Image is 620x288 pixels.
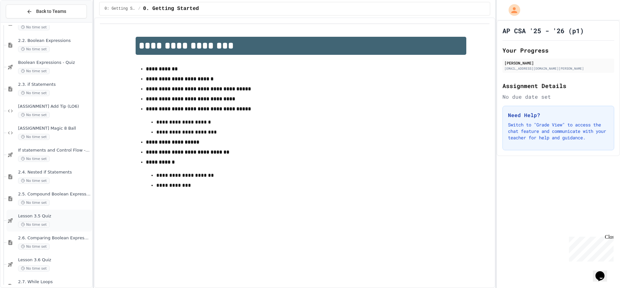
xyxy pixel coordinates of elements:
[18,68,50,74] span: No time set
[18,170,91,175] span: 2.4. Nested if Statements
[566,234,614,262] iframe: chat widget
[502,3,522,17] div: My Account
[18,279,91,285] span: 2.7. While Loops
[18,112,50,118] span: No time set
[502,81,614,90] h2: Assignment Details
[504,66,612,71] div: [EMAIL_ADDRESS][DOMAIN_NAME][PERSON_NAME]
[504,60,612,66] div: [PERSON_NAME]
[18,192,91,197] span: 2.5. Compound Boolean Expressions
[18,200,50,206] span: No time set
[18,214,91,219] span: Lesson 3.5 Quiz
[18,134,50,140] span: No time set
[18,60,91,65] span: Boolean Expressions - Quiz
[6,5,87,18] button: Back to Teams
[36,8,66,15] span: Back to Teams
[105,6,136,11] span: 0: Getting Started
[508,111,609,119] h3: Need Help?
[18,46,50,52] span: No time set
[143,5,199,13] span: 0. Getting Started
[18,148,91,153] span: If statements and Control Flow - Quiz
[18,257,91,263] span: Lesson 3.6 Quiz
[18,156,50,162] span: No time set
[18,24,50,30] span: No time set
[18,126,91,131] span: [ASSIGNMENT] Magic 8 Ball
[502,93,614,101] div: No due date set
[18,82,91,87] span: 2.3. if Statements
[138,6,140,11] span: /
[18,222,50,228] span: No time set
[18,235,91,241] span: 2.6. Comparing Boolean Expressions ([PERSON_NAME] Laws)
[3,3,45,41] div: Chat with us now!Close
[502,26,584,35] h1: AP CSA '25 - '26 (p1)
[18,178,50,184] span: No time set
[18,243,50,250] span: No time set
[18,265,50,272] span: No time set
[18,38,91,44] span: 2.2. Boolean Expressions
[508,122,609,141] p: Switch to "Grade View" to access the chat feature and communicate with your teacher for help and ...
[502,46,614,55] h2: Your Progress
[18,104,91,109] span: [ASSIGNMENT] Add Tip (LO6)
[593,262,614,282] iframe: chat widget
[18,90,50,96] span: No time set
